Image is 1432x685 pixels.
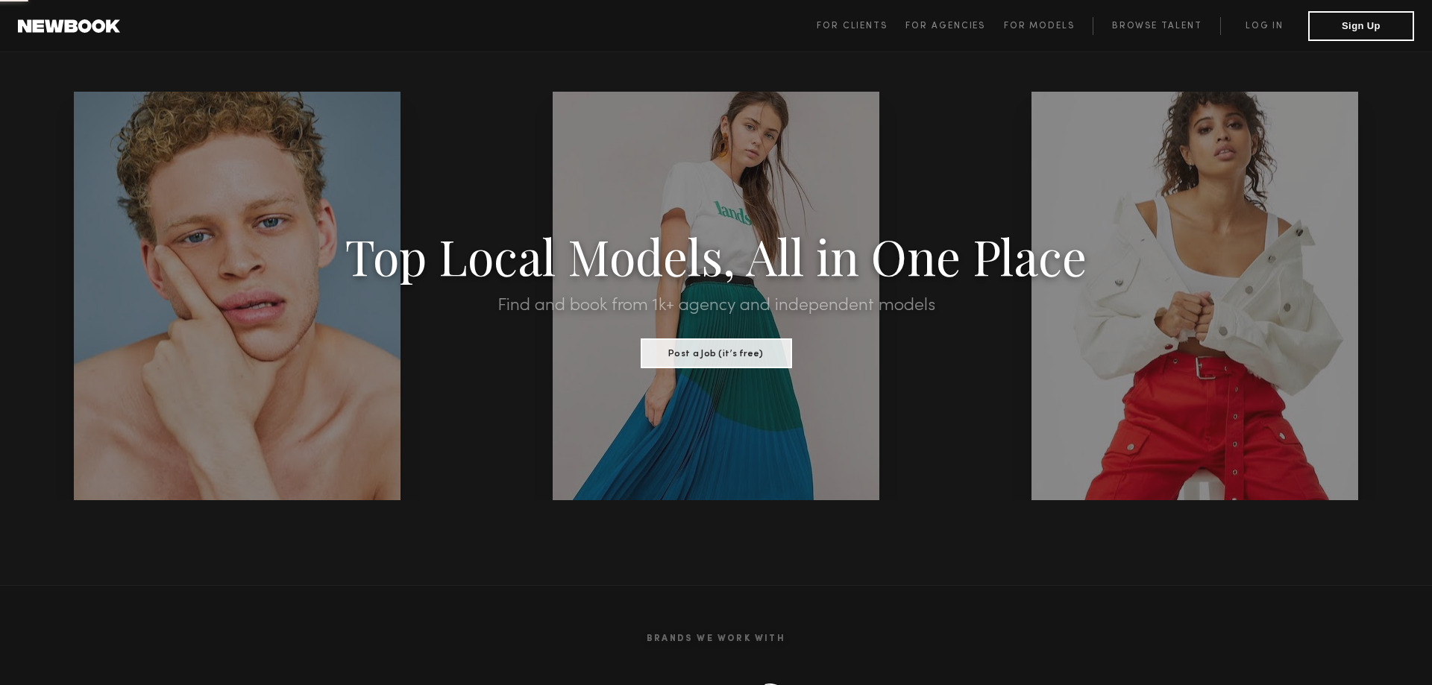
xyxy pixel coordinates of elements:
a: Log in [1220,17,1308,35]
span: For Clients [817,22,888,31]
h2: Find and book from 1k+ agency and independent models [107,297,1325,315]
a: For Clients [817,17,905,35]
h2: Brands We Work With [268,616,1163,662]
a: Browse Talent [1093,17,1220,35]
button: Sign Up [1308,11,1414,41]
span: For Models [1004,22,1075,31]
a: Post a Job (it’s free) [641,344,792,360]
a: For Models [1004,17,1093,35]
span: For Agencies [905,22,985,31]
h1: Top Local Models, All in One Place [107,233,1325,279]
button: Post a Job (it’s free) [641,338,792,368]
a: For Agencies [905,17,1003,35]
